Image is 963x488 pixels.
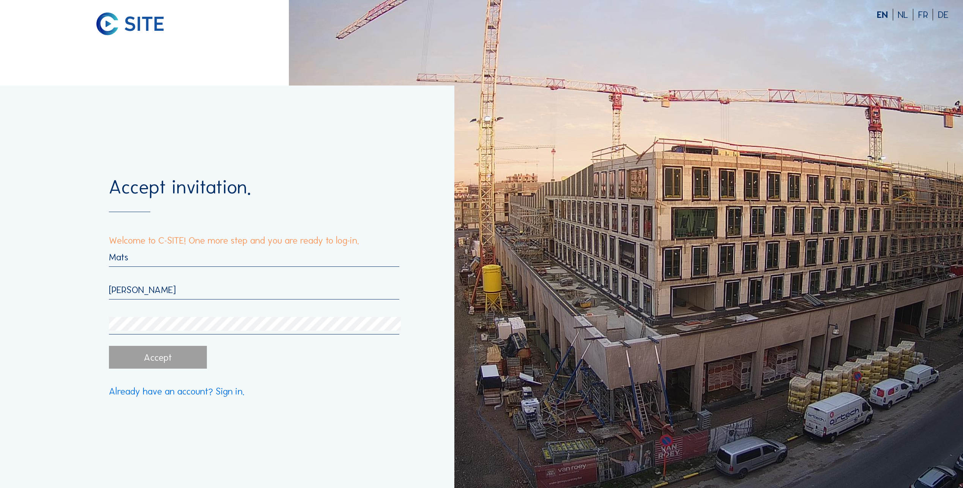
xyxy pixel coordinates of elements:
div: EN [877,10,893,19]
div: Accept [109,346,207,369]
input: First Name [109,251,399,263]
div: DE [938,10,949,19]
div: FR [918,10,933,19]
p: Welcome to C-SITE! One more step and you are ready to log-in. [109,236,399,245]
div: NL [898,10,913,19]
img: C-SITE logo [96,13,164,35]
a: Already have an account? Sign in. [109,387,244,396]
div: Accept invitation. [109,177,399,212]
input: Last Name [109,284,399,296]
